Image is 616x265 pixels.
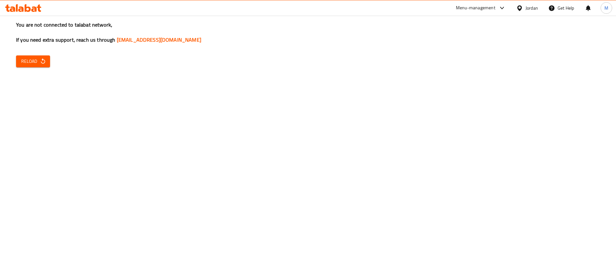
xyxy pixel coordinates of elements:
[117,35,201,45] a: [EMAIL_ADDRESS][DOMAIN_NAME]
[16,55,50,67] button: Reload
[21,57,45,65] span: Reload
[604,4,608,12] span: M
[16,21,600,44] h3: You are not connected to talabat network, If you need extra support, reach us through
[456,4,495,12] div: Menu-management
[526,4,538,12] div: Jordan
